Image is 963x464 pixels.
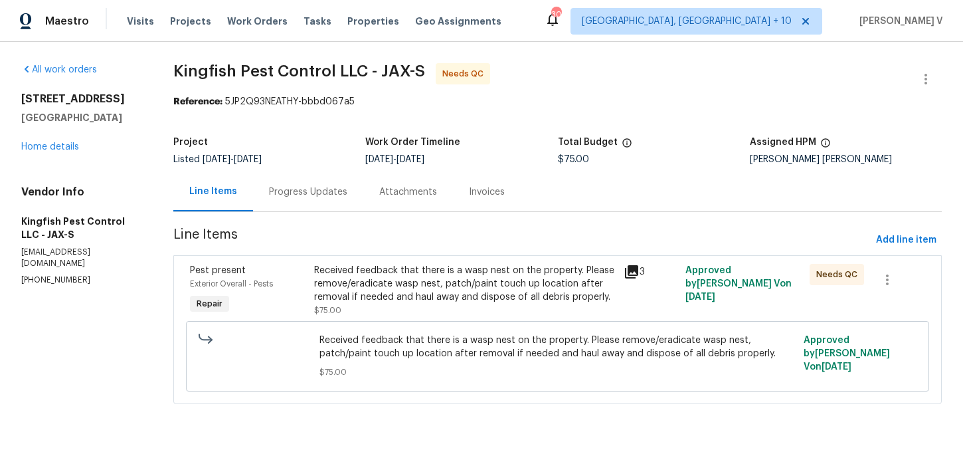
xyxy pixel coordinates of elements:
span: Work Orders [227,15,288,28]
span: Visits [127,15,154,28]
h2: [STREET_ADDRESS] [21,92,141,106]
span: - [365,155,424,164]
b: Reference: [173,97,222,106]
span: Pest present [190,266,246,275]
span: [DATE] [822,362,851,372]
button: Add line item [871,228,942,253]
span: Kingfish Pest Control LLC - JAX-S [173,63,425,79]
span: Tasks [304,17,331,26]
div: 5JP2Q93NEATHY-bbbd067a5 [173,95,942,108]
span: [DATE] [365,155,393,164]
span: [GEOGRAPHIC_DATA], [GEOGRAPHIC_DATA] + 10 [582,15,792,28]
span: Maestro [45,15,89,28]
span: The hpm assigned to this work order. [820,138,831,155]
div: Received feedback that there is a wasp nest on the property. Please remove/eradicate wasp nest, p... [314,264,616,304]
h5: Project [173,138,208,147]
a: All work orders [21,65,97,74]
p: [EMAIL_ADDRESS][DOMAIN_NAME] [21,247,141,269]
span: Line Items [173,228,871,253]
span: $75.00 [558,155,589,164]
span: Approved by [PERSON_NAME] V on [804,336,890,372]
span: Listed [173,155,262,164]
span: Geo Assignments [415,15,501,28]
div: Attachments [379,185,437,199]
span: Exterior Overall - Pests [190,280,273,288]
span: The total cost of line items that have been proposed by Opendoor. This sum includes line items th... [622,138,632,155]
h5: Kingfish Pest Control LLC - JAX-S [21,215,141,241]
span: Add line item [876,232,936,249]
h5: Total Budget [558,138,618,147]
span: Needs QC [442,67,489,80]
span: Repair [191,297,228,310]
span: [PERSON_NAME] V [854,15,943,28]
span: [DATE] [396,155,424,164]
a: Home details [21,142,79,152]
div: Progress Updates [269,185,347,199]
div: Invoices [469,185,505,199]
span: Properties [347,15,399,28]
div: [PERSON_NAME] [PERSON_NAME] [750,155,942,164]
h4: Vendor Info [21,185,141,199]
h5: Assigned HPM [750,138,816,147]
span: Approved by [PERSON_NAME] V on [685,266,792,302]
h5: [GEOGRAPHIC_DATA] [21,111,141,124]
span: [DATE] [203,155,230,164]
span: Projects [170,15,211,28]
div: 303 [551,8,561,21]
p: [PHONE_NUMBER] [21,275,141,286]
span: Needs QC [816,268,863,281]
div: Line Items [189,185,237,198]
span: Received feedback that there is a wasp nest on the property. Please remove/eradicate wasp nest, p... [319,334,796,360]
div: 3 [624,264,677,280]
span: $75.00 [319,366,796,379]
span: - [203,155,262,164]
span: $75.00 [314,306,341,314]
span: [DATE] [685,292,715,302]
span: [DATE] [234,155,262,164]
h5: Work Order Timeline [365,138,460,147]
